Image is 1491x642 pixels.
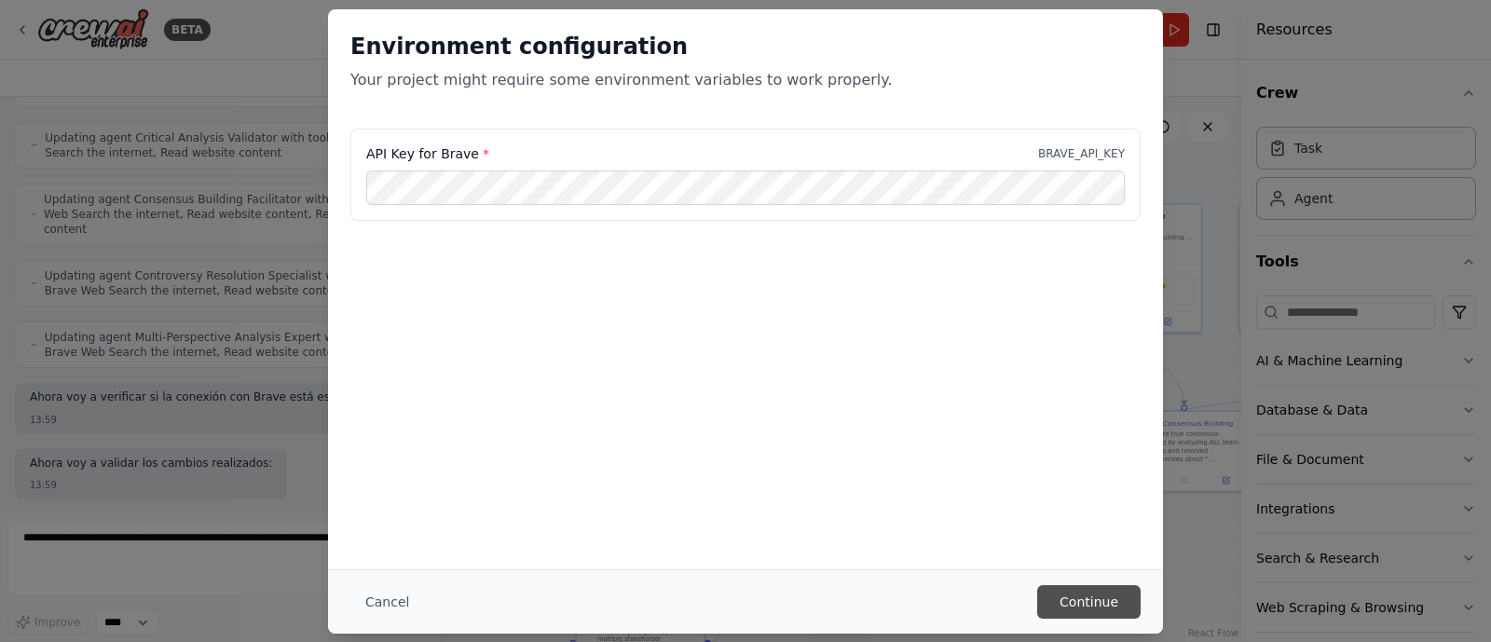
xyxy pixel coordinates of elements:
[350,69,1141,91] p: Your project might require some environment variables to work properly.
[1038,146,1125,161] p: BRAVE_API_KEY
[1037,585,1141,619] button: Continue
[366,144,489,163] label: API Key for Brave
[350,32,1141,61] h2: Environment configuration
[350,585,424,619] button: Cancel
